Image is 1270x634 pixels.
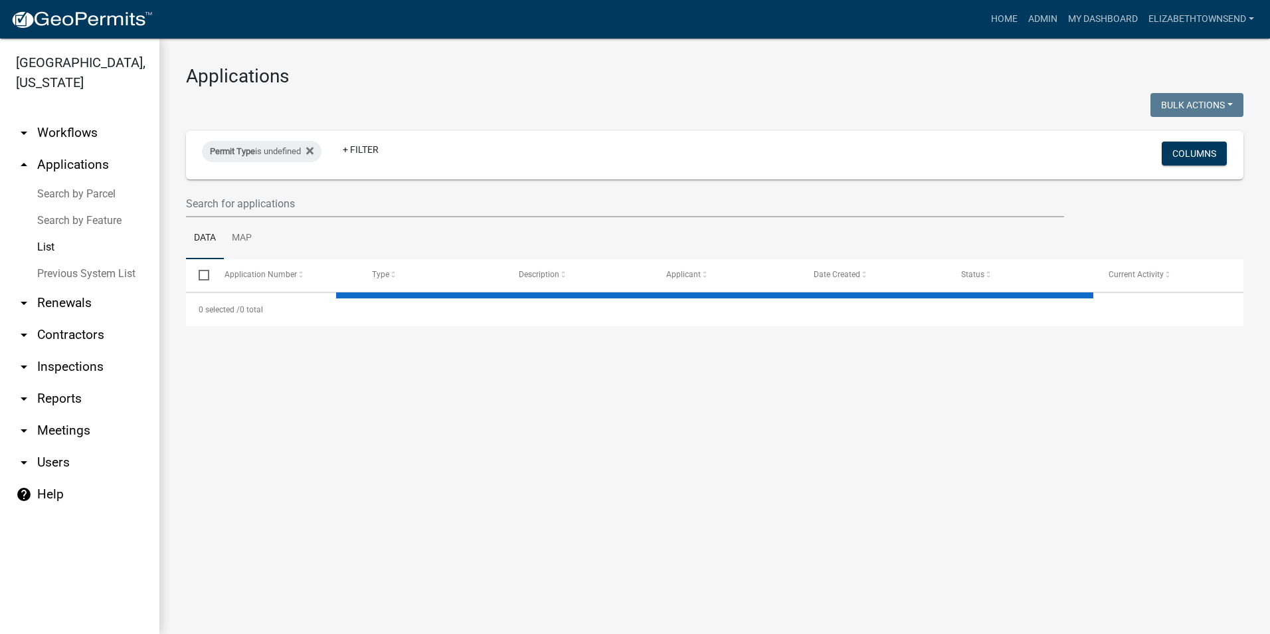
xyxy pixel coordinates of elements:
[949,259,1096,291] datatable-header-cell: Status
[16,391,32,407] i: arrow_drop_down
[986,7,1023,32] a: Home
[16,486,32,502] i: help
[372,270,389,279] span: Type
[666,270,701,279] span: Applicant
[1150,93,1243,117] button: Bulk Actions
[359,259,506,291] datatable-header-cell: Type
[224,217,260,260] a: Map
[961,270,984,279] span: Status
[16,125,32,141] i: arrow_drop_down
[16,295,32,311] i: arrow_drop_down
[16,455,32,471] i: arrow_drop_down
[1162,142,1227,165] button: Columns
[210,146,255,156] span: Permit Type
[16,327,32,343] i: arrow_drop_down
[16,423,32,439] i: arrow_drop_down
[186,293,1243,326] div: 0 total
[202,141,321,162] div: is undefined
[16,157,32,173] i: arrow_drop_up
[186,217,224,260] a: Data
[186,190,1064,217] input: Search for applications
[186,259,211,291] datatable-header-cell: Select
[814,270,860,279] span: Date Created
[1096,259,1243,291] datatable-header-cell: Current Activity
[1023,7,1063,32] a: Admin
[199,305,240,314] span: 0 selected /
[1143,7,1259,32] a: ElizabethTownsend
[16,359,32,375] i: arrow_drop_down
[225,270,297,279] span: Application Number
[801,259,949,291] datatable-header-cell: Date Created
[211,259,359,291] datatable-header-cell: Application Number
[1063,7,1143,32] a: My Dashboard
[186,65,1243,88] h3: Applications
[506,259,654,291] datatable-header-cell: Description
[519,270,559,279] span: Description
[1109,270,1164,279] span: Current Activity
[332,138,389,161] a: + Filter
[654,259,801,291] datatable-header-cell: Applicant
